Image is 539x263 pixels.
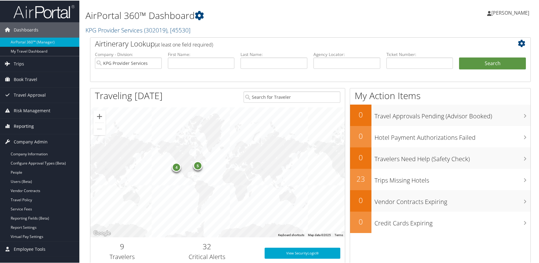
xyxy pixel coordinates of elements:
a: 0Travelers Need Help (Safety Check) [350,147,530,168]
span: Risk Management [14,102,50,118]
a: 0Credit Cards Expiring [350,211,530,232]
h3: Travelers [95,252,150,261]
a: View SecurityLogic® [265,247,340,258]
span: Dashboards [14,22,38,37]
h1: AirPortal 360™ Dashboard [85,9,385,21]
h2: 9 [95,241,150,251]
h3: Vendor Contracts Expiring [374,194,530,206]
h1: Traveling [DATE] [95,89,163,102]
span: [PERSON_NAME] [491,9,529,16]
h2: 0 [350,130,371,141]
h2: 0 [350,216,371,226]
span: Map data ©2025 [308,233,331,236]
label: Company - Division: [95,51,162,57]
a: 0Travel Approvals Pending (Advisor Booked) [350,104,530,125]
a: 0Vendor Contracts Expiring [350,190,530,211]
button: Zoom in [93,110,106,122]
button: Zoom out [93,122,106,135]
a: 0Hotel Payment Authorizations Failed [350,125,530,147]
label: Ticket Number: [386,51,453,57]
span: Book Travel [14,71,37,87]
a: Open this area in Google Maps (opens a new window) [92,229,112,237]
img: Google [92,229,112,237]
h2: Airtinerary Lookup [95,38,489,48]
button: Search [459,57,526,69]
label: Agency Locator: [313,51,380,57]
a: Terms (opens in new tab) [335,233,343,236]
h2: 0 [350,109,371,119]
h3: Trips Missing Hotels [374,172,530,184]
h3: Hotel Payment Authorizations Failed [374,130,530,141]
span: Travel Approval [14,87,46,102]
span: Reporting [14,118,34,133]
span: ( 302019 ) [144,25,167,34]
h1: My Action Items [350,89,530,102]
h2: 0 [350,152,371,162]
h2: 0 [350,194,371,205]
img: airportal-logo.png [13,4,74,18]
div: 4 [172,162,181,171]
h2: 32 [159,241,256,251]
a: [PERSON_NAME] [487,3,535,21]
a: KPG Provider Services [85,25,190,34]
span: (at least one field required) [155,41,213,47]
button: Keyboard shortcuts [278,232,304,237]
label: Last Name: [241,51,307,57]
input: Search for Traveler [244,91,341,102]
div: 5 [193,161,202,170]
h3: Travel Approvals Pending (Advisor Booked) [374,108,530,120]
a: 23Trips Missing Hotels [350,168,530,190]
h2: 23 [350,173,371,183]
span: , [ 45530 ] [167,25,190,34]
label: First Name: [168,51,235,57]
h3: Travelers Need Help (Safety Check) [374,151,530,163]
h3: Critical Alerts [159,252,256,261]
span: Employee Tools [14,241,45,256]
span: Trips [14,56,24,71]
span: Company Admin [14,134,48,149]
h3: Credit Cards Expiring [374,215,530,227]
